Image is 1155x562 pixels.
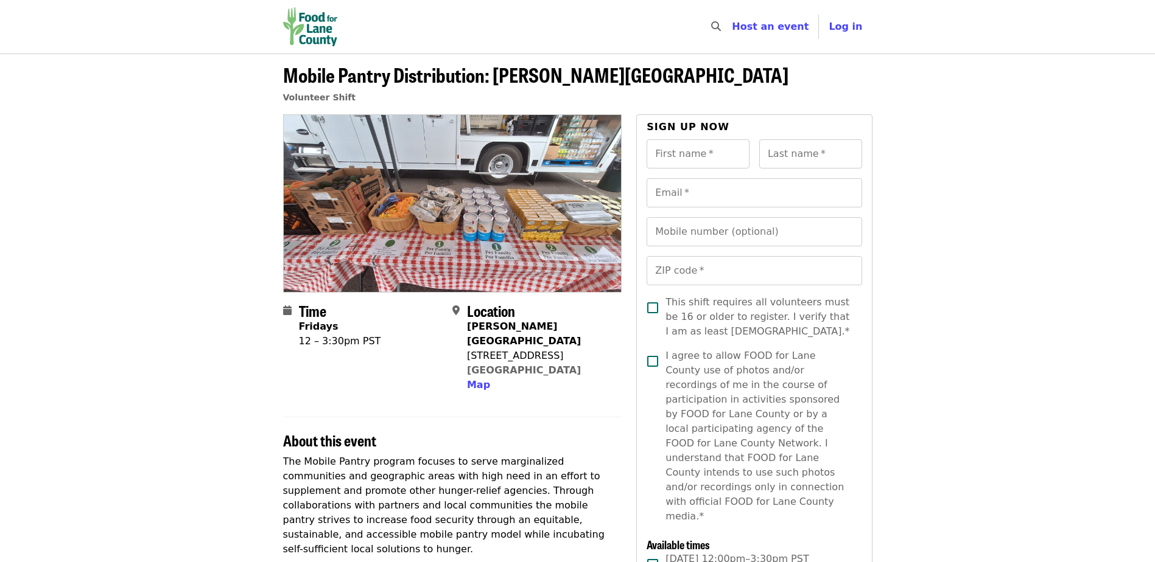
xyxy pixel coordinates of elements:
p: The Mobile Pantry program focuses to serve marginalized communities and geographic areas with hig... [283,454,622,557]
img: Mobile Pantry Distribution: Sheldon Community Center organized by Food for Lane County [284,115,622,291]
span: This shift requires all volunteers must be 16 or older to register. I verify that I am as least [... [665,295,852,339]
i: map-marker-alt icon [452,305,460,316]
i: calendar icon [283,305,292,316]
button: Log in [819,15,872,39]
span: About this event [283,429,376,451]
input: Mobile number (optional) [647,217,862,246]
a: Host an event [732,21,809,32]
span: I agree to allow FOOD for Lane County use of photos and/or recordings of me in the course of part... [665,349,852,524]
div: [STREET_ADDRESS] [467,349,612,363]
span: Map [467,379,490,390]
span: Location [467,300,515,321]
input: Last name [759,139,862,168]
input: Search [728,12,738,41]
span: Time [299,300,326,321]
input: ZIP code [647,256,862,285]
button: Map [467,378,490,392]
i: search icon [711,21,721,32]
span: Available times [647,536,710,552]
a: [GEOGRAPHIC_DATA] [467,364,581,376]
div: 12 – 3:30pm PST [299,334,381,349]
input: Email [647,178,862,207]
strong: Fridays [299,321,339,332]
span: Log in [829,21,862,32]
span: Sign up now [647,121,729,133]
span: Mobile Pantry Distribution: [PERSON_NAME][GEOGRAPHIC_DATA] [283,60,788,89]
strong: [PERSON_NAME][GEOGRAPHIC_DATA] [467,321,581,347]
a: Volunteer Shift [283,92,356,102]
input: First name [647,139,750,168]
img: Food for Lane County - Home [283,7,338,46]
